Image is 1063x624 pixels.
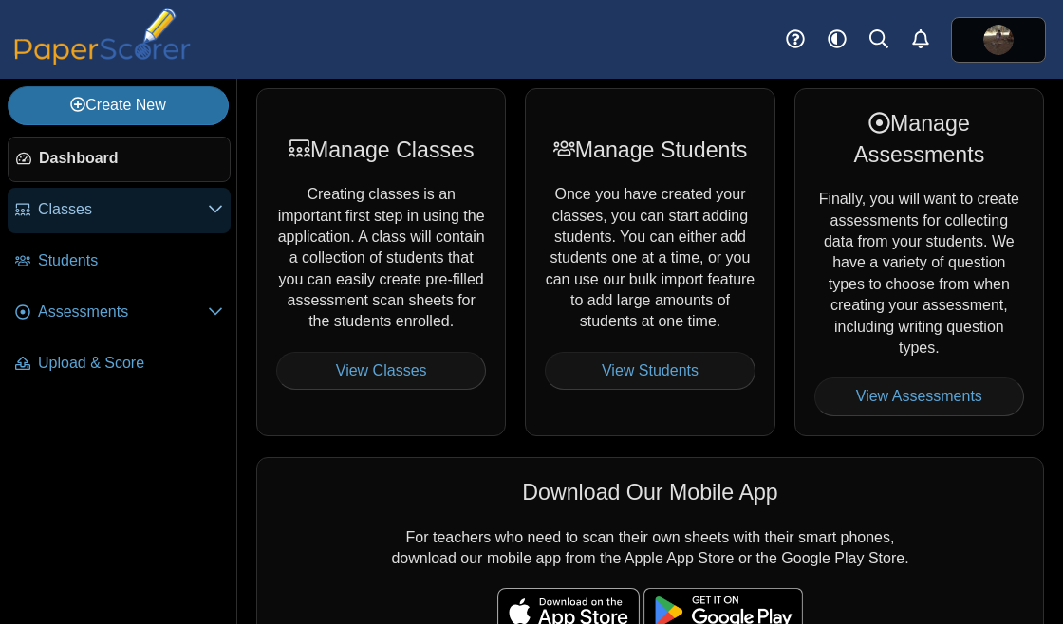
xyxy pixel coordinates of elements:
[814,377,1024,415] a: View Assessments
[814,108,1024,170] div: Manage Assessments
[38,353,223,374] span: Upload & Score
[545,135,755,165] div: Manage Students
[8,290,231,336] a: Assessments
[38,199,208,220] span: Classes
[545,352,755,390] a: View Students
[8,52,197,68] a: PaperScorer
[8,86,229,124] a: Create New
[38,302,208,322] span: Assessments
[8,239,231,284] a: Students
[276,477,1024,507] div: Download Our Mobile App
[39,148,222,169] span: Dashboard
[900,19,942,61] a: Alerts
[794,88,1044,435] div: Finally, you will want to create assessments for collecting data from your students. We have a va...
[276,352,486,390] a: View Classes
[951,17,1046,63] a: ps.Zat9T1XFGlGDo9rV
[38,250,223,271] span: Students
[8,8,197,65] img: PaperScorer
[256,88,506,435] div: Creating classes is an important first step in using the application. A class will contain a coll...
[983,25,1014,55] span: Kaiyun Lambert
[8,341,231,387] a: Upload & Score
[525,88,774,435] div: Once you have created your classes, you can start adding students. You can either add students on...
[983,25,1014,55] img: ps.Zat9T1XFGlGDo9rV
[8,188,231,233] a: Classes
[276,135,486,165] div: Manage Classes
[8,137,231,182] a: Dashboard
